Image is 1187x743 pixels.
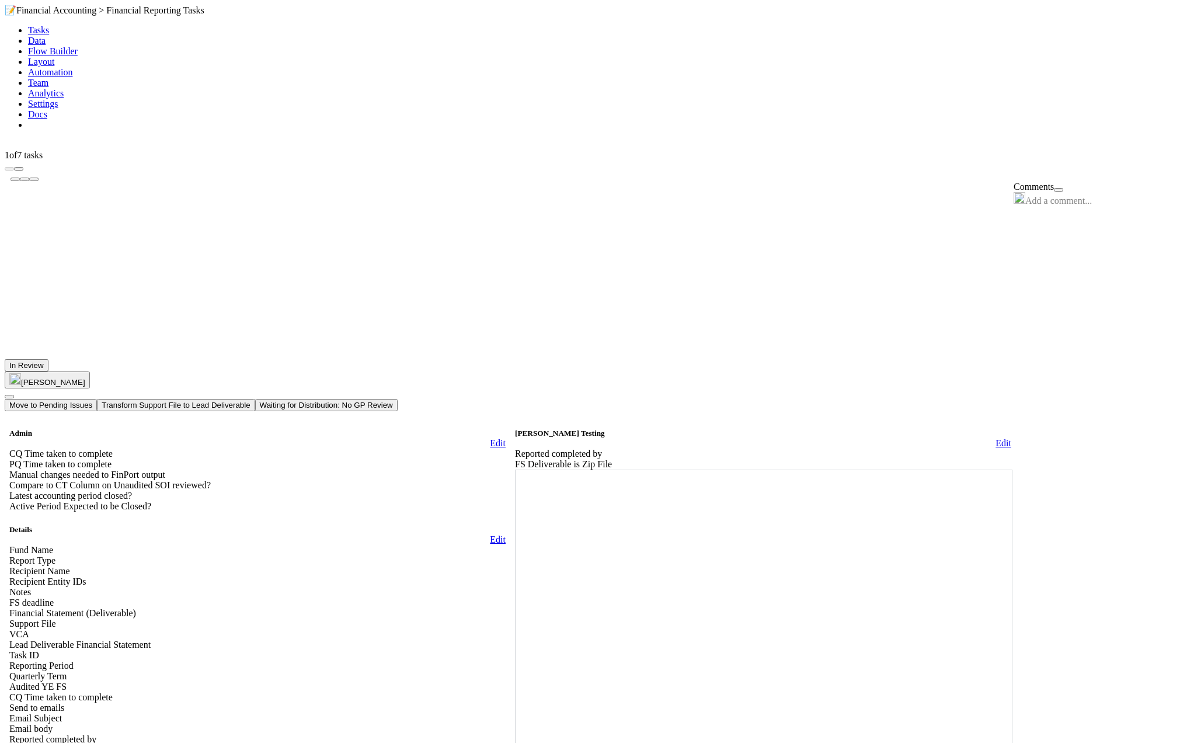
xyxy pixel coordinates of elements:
[5,150,43,160] span: 1 of 7 tasks
[9,555,506,566] div: Report Type
[28,109,47,119] a: Docs
[9,470,506,480] div: Manual changes needed to FinPort output
[9,459,506,470] div: PQ Time taken to complete
[9,429,506,438] h5: Admin
[9,724,506,734] div: Email body
[9,608,506,619] div: Financial Statement (Deliverable)
[9,713,506,724] div: Email Subject
[9,449,506,459] div: CQ Time taken to complete
[9,598,506,608] div: FS deadline
[9,501,506,512] div: Active Period Expected to be Closed?
[9,480,506,491] div: Compare to CT Column on Unaudited SOI reviewed?
[5,399,97,411] button: Move to Pending Issues
[490,438,506,448] a: Edit
[28,57,54,67] a: Layout
[9,682,506,692] div: Audited YE FS
[9,361,44,370] span: In Review
[9,640,506,650] div: Lead Deliverable Financial Statement
[97,399,255,411] button: Transform Support File to Lead Deliverable
[28,78,48,88] a: Team
[9,566,506,577] div: Recipient Name
[490,534,506,544] a: Edit
[9,577,506,587] div: Recipient Entity IDs
[16,5,204,15] span: Financial Accounting > Financial Reporting Tasks
[28,88,64,98] a: Analytics
[515,429,1011,438] h5: [PERSON_NAME] Testing
[28,67,72,77] a: Automation
[9,661,506,671] div: Reporting Period
[9,671,506,682] div: Quarterly Term
[9,545,506,555] div: Fund Name
[9,629,506,640] div: VCA
[21,378,85,387] span: [PERSON_NAME]
[995,438,1011,448] a: Edit
[515,459,1011,470] div: FS Deliverable is Zip File
[28,36,46,46] a: Data
[255,399,398,411] button: Waiting for Distribution: No GP Review
[9,650,506,661] div: Task ID
[9,587,506,598] div: Notes
[9,373,21,385] img: avatar_c0d2ec3f-77e2-40ea-8107-ee7bdb5edede.png
[9,525,506,534] h5: Details
[28,99,58,109] a: Settings
[1025,196,1092,206] span: Add a comment...
[9,491,506,501] div: Latest accounting period closed?
[9,619,506,629] div: Support File
[28,46,78,56] a: Flow Builder
[1014,182,1054,192] span: Comments
[28,25,49,35] a: Tasks
[9,703,506,713] div: Send to emails
[5,5,16,15] span: 📝
[515,449,1011,459] div: Reported completed by
[5,359,48,371] button: In Review
[1014,192,1025,204] img: avatar_c0d2ec3f-77e2-40ea-8107-ee7bdb5edede.png
[9,692,506,703] div: CQ Time taken to complete
[5,371,90,388] button: [PERSON_NAME]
